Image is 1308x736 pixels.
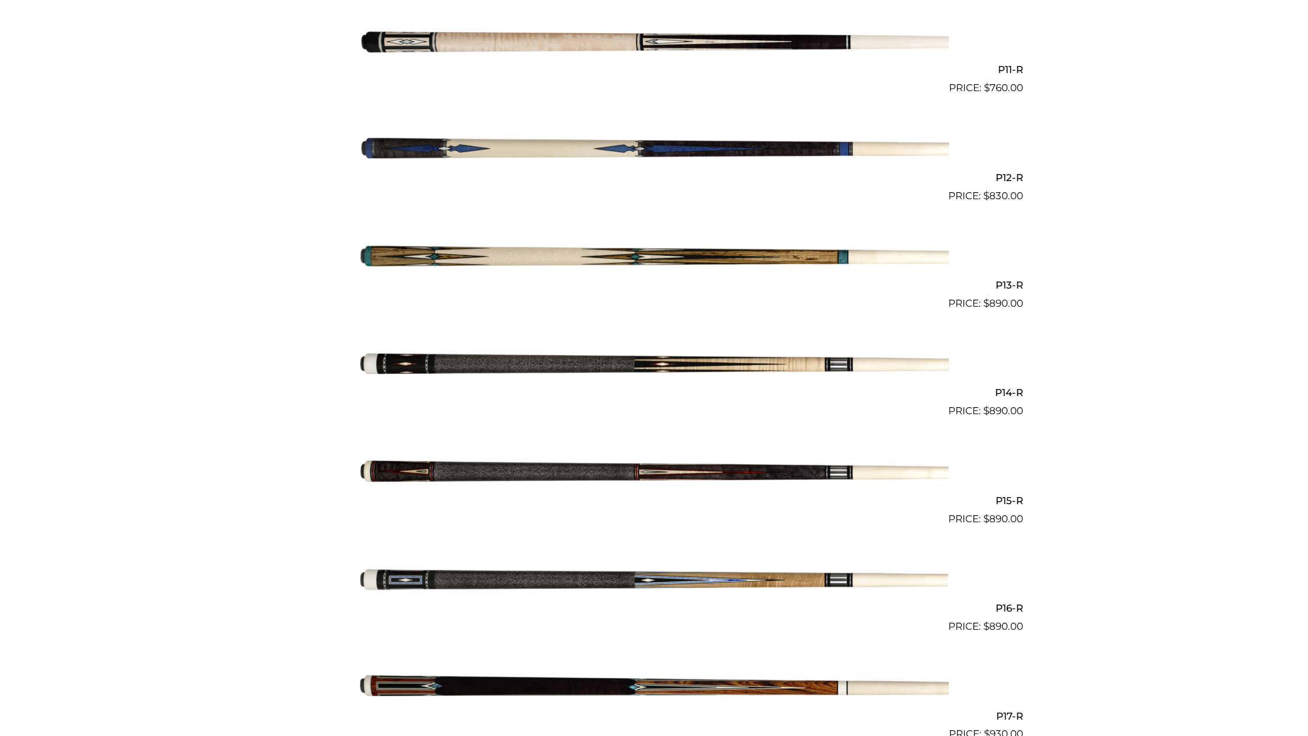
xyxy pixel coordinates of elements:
[359,532,949,630] img: P16-R
[983,190,1023,202] bdi: 830.00
[983,513,989,525] span: $
[285,423,1023,526] a: P15-R $890.00
[359,423,949,522] img: P15-R
[983,513,1023,525] bdi: 890.00
[285,100,1023,203] a: P12-R $830.00
[285,382,1023,404] h2: P14-R
[983,297,1023,309] bdi: 890.00
[983,405,989,416] span: $
[285,705,1023,727] h2: P17-R
[984,82,990,93] span: $
[285,209,1023,311] a: P13-R $890.00
[285,489,1023,511] h2: P15-R
[285,166,1023,188] h2: P12-R
[285,532,1023,634] a: P16-R $890.00
[359,100,949,199] img: P12-R
[285,598,1023,619] h2: P16-R
[359,209,949,307] img: P13-R
[983,405,1023,416] bdi: 890.00
[983,620,989,632] span: $
[983,620,1023,632] bdi: 890.00
[359,316,949,414] img: P14-R
[983,190,989,202] span: $
[285,275,1023,296] h2: P13-R
[984,82,1023,93] bdi: 760.00
[983,297,989,309] span: $
[285,316,1023,419] a: P14-R $890.00
[285,59,1023,81] h2: P11-R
